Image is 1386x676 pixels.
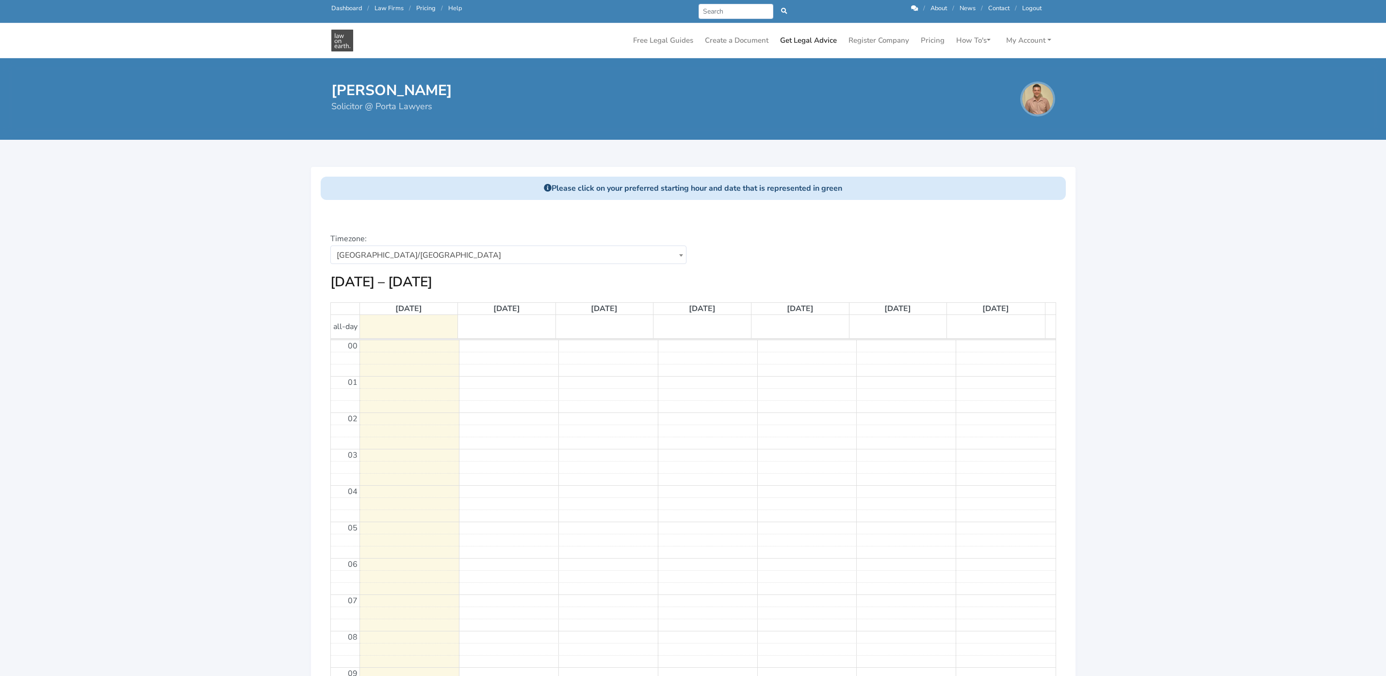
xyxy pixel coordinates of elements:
a: Register Company [845,31,913,50]
span: 04 [348,486,358,497]
span: Solicitor @ Porta Lawyers [331,100,432,113]
span: / [981,4,983,13]
h1: [PERSON_NAME] [331,82,452,100]
span: Australia/Brisbane [330,246,686,264]
span: / [367,4,369,13]
span: / [1015,4,1017,13]
span: / [952,4,954,13]
span: [DATE] [884,303,911,314]
a: Pricing [917,31,948,50]
span: [DATE] [395,303,422,314]
span: 06 [348,559,358,570]
span: [DATE] [493,303,520,314]
strong: Please click on your preferred starting hour and date that is represented in green [544,183,842,194]
span: 03 [348,450,358,461]
a: Contact [988,4,1010,13]
img: Bailey Eustace [1022,83,1053,115]
span: / [441,4,443,13]
a: My Account [1002,31,1055,50]
a: Get Legal Advice [776,31,841,50]
span: 02 [348,413,358,424]
a: Free Legal Guides [629,31,697,50]
a: Pricing [416,4,436,13]
p: Timezone: [330,233,686,264]
a: Dashboard [331,4,362,13]
span: 00 [348,341,358,351]
span: 05 [348,523,358,533]
span: 01 [348,377,358,388]
a: Law Firms [375,4,404,13]
span: all-day [333,321,358,332]
input: Search [699,4,774,19]
span: Australia/Brisbane [331,246,686,264]
span: [DATE] [591,303,618,314]
a: How To's [952,31,995,50]
span: 08 [348,632,358,643]
span: [DATE] [689,303,716,314]
h2: [DATE] – [DATE] [330,274,432,291]
span: [DATE] [787,303,814,314]
span: / [409,4,411,13]
img: Bailey Eustace - Advisor [331,30,353,51]
a: Help [448,4,462,13]
a: Create a Document [701,31,772,50]
a: About [930,4,947,13]
span: [DATE] [982,303,1009,314]
a: News [960,4,976,13]
span: 07 [348,595,358,606]
span: / [923,4,925,13]
a: Logout [1022,4,1042,13]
